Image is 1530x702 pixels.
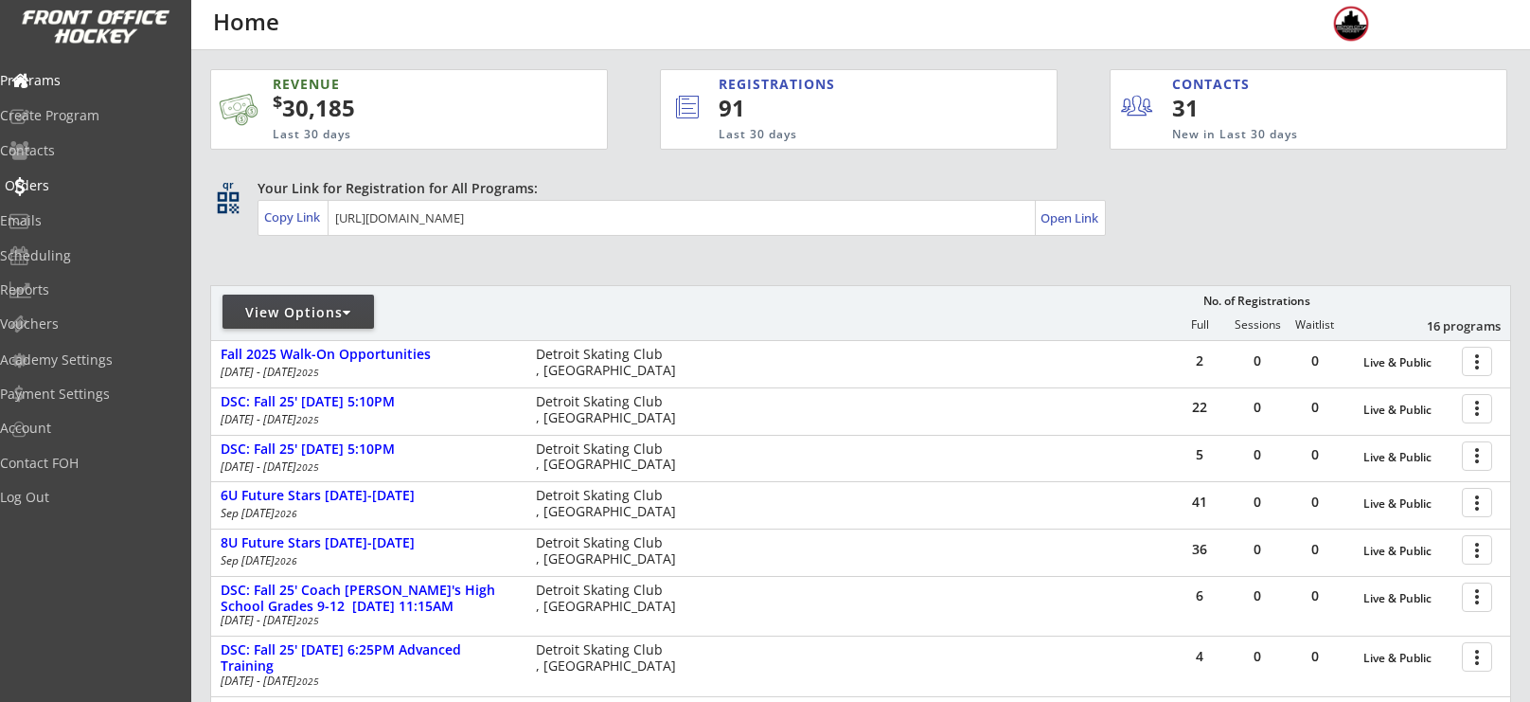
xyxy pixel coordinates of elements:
div: Live & Public [1363,404,1452,417]
div: 0 [1229,543,1286,556]
em: 2026 [275,554,297,567]
div: View Options [222,303,374,322]
button: more_vert [1462,535,1492,565]
div: DSC: Fall 25' [DATE] 6:25PM Advanced Training [221,642,516,675]
div: 91 [719,92,993,124]
div: 6 [1171,589,1228,603]
div: 2 [1171,354,1228,368]
div: Copy Link [264,208,324,225]
div: [DATE] - [DATE] [221,367,510,378]
div: 0 [1229,650,1286,663]
div: Orders [5,179,175,192]
div: Detroit Skating Club , [GEOGRAPHIC_DATA] [536,441,685,474]
div: Sessions [1229,318,1286,332]
div: DSC: Fall 25' [DATE] 5:10PM [221,441,516,458]
div: Detroit Skating Club , [GEOGRAPHIC_DATA] [536,394,685,426]
div: 0 [1287,543,1343,556]
div: 5 [1171,448,1228,461]
a: Open Link [1041,205,1100,231]
button: more_vert [1462,488,1492,517]
div: Detroit Skating Club , [GEOGRAPHIC_DATA] [536,583,685,615]
div: [DATE] - [DATE] [221,414,510,425]
div: 31 [1172,92,1289,124]
div: 22 [1171,401,1228,414]
div: 4 [1171,650,1228,663]
em: 2025 [296,614,319,627]
div: 0 [1229,589,1286,603]
div: No. of Registrations [1198,295,1315,308]
div: 0 [1229,401,1286,414]
em: 2025 [296,413,319,426]
div: 0 [1229,354,1286,368]
div: 41 [1171,495,1228,509]
div: DSC: Fall 25' [DATE] 5:10PM [221,394,516,410]
button: more_vert [1462,441,1492,471]
div: Fall 2025 Walk-On Opportunities [221,347,516,363]
div: Detroit Skating Club , [GEOGRAPHIC_DATA] [536,347,685,379]
div: qr [216,179,239,191]
div: Full [1171,318,1228,332]
div: Live & Public [1363,545,1452,558]
div: CONTACTS [1172,75,1258,94]
div: 0 [1287,448,1343,461]
em: 2026 [275,507,297,520]
div: 0 [1229,495,1286,509]
div: Sep [DATE] [221,555,510,567]
div: 0 [1287,495,1343,509]
div: 0 [1287,650,1343,663]
div: Detroit Skating Club , [GEOGRAPHIC_DATA] [536,642,685,675]
div: 0 [1287,589,1343,603]
div: [DATE] - [DATE] [221,675,510,687]
div: 36 [1171,543,1228,556]
div: Open Link [1041,210,1100,226]
div: Live & Public [1363,356,1452,369]
div: New in Last 30 days [1172,127,1418,143]
div: 0 [1287,354,1343,368]
button: more_vert [1462,642,1492,672]
div: Waitlist [1286,318,1343,332]
div: REGISTRATIONS [719,75,970,94]
div: [DATE] - [DATE] [221,461,510,473]
div: 30,185 [273,92,547,124]
div: Live & Public [1363,652,1452,665]
div: Detroit Skating Club , [GEOGRAPHIC_DATA] [536,535,685,567]
div: Detroit Skating Club , [GEOGRAPHIC_DATA] [536,488,685,520]
em: 2025 [296,675,319,688]
em: 2025 [296,460,319,474]
div: Sep [DATE] [221,508,510,519]
div: REVENUE [273,75,515,94]
div: 16 programs [1402,317,1501,334]
div: DSC: Fall 25' Coach [PERSON_NAME]'s High School Grades 9-12 [DATE] 11:15AM [221,583,516,615]
div: 0 [1287,401,1343,414]
button: qr_code [214,189,242,217]
sup: $ [273,90,282,113]
button: more_vert [1462,583,1492,612]
button: more_vert [1462,347,1492,376]
button: more_vert [1462,394,1492,423]
div: 8U Future Stars [DATE]-[DATE] [221,535,516,551]
div: [DATE] - [DATE] [221,615,510,626]
div: 0 [1229,448,1286,461]
div: Your Link for Registration for All Programs: [258,179,1452,198]
div: 6U Future Stars [DATE]-[DATE] [221,488,516,504]
div: Last 30 days [273,127,515,143]
div: Live & Public [1363,592,1452,605]
em: 2025 [296,366,319,379]
div: Live & Public [1363,497,1452,511]
div: Live & Public [1363,451,1452,464]
div: Last 30 days [719,127,979,143]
